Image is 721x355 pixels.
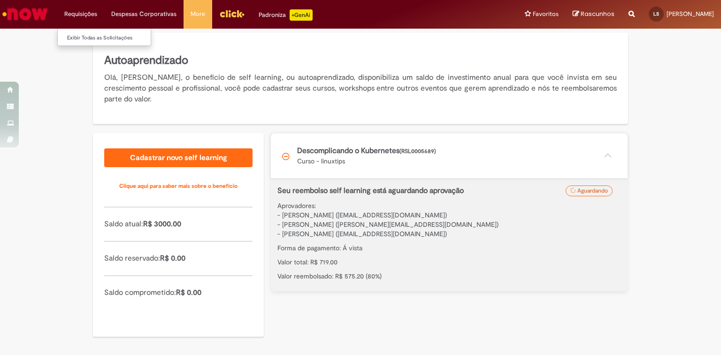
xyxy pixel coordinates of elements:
p: Valor total: R$ 719.00 [277,257,621,267]
a: Exibir Todas as Solicitações [58,33,161,43]
span: LS [653,11,659,17]
p: Seu reembolso self learning está aguardando aprovação [277,185,572,196]
p: Saldo reservado: [104,253,253,264]
p: Olá, [PERSON_NAME], o benefício de self learning, ou autoaprendizado, disponibiliza um saldo de i... [104,72,617,105]
spam: - [PERSON_NAME] ([EMAIL_ADDRESS][DOMAIN_NAME]) [277,211,447,219]
span: Favoritos [533,9,559,19]
span: R$ 0.00 [176,288,201,297]
span: Aguardando [577,187,608,194]
spam: - [PERSON_NAME] ([EMAIL_ADDRESS][DOMAIN_NAME]) [277,230,447,238]
span: Despesas Corporativas [111,9,176,19]
img: ServiceNow [1,5,49,23]
span: Rascunhos [581,9,614,18]
p: Saldo comprometido: [104,287,253,298]
span: Requisições [64,9,97,19]
img: click_logo_yellow_360x200.png [219,7,245,21]
spam: - [PERSON_NAME] ([PERSON_NAME][EMAIL_ADDRESS][DOMAIN_NAME]) [277,220,499,229]
span: [PERSON_NAME] [667,10,714,18]
span: R$ 3000.00 [143,219,181,229]
a: Cadastrar novo self learning [104,148,253,167]
span: More [191,9,205,19]
p: Aprovadores: [277,201,621,239]
a: Rascunhos [573,10,614,19]
p: Forma de pagamento: Á vista [277,243,621,253]
ul: Requisições [57,28,151,46]
div: Padroniza [259,9,313,21]
h5: Autoaprendizado [104,53,617,69]
a: Clique aqui para saber mais sobre o benefício [104,177,253,195]
p: +GenAi [290,9,313,21]
span: R$ 0.00 [160,254,185,263]
p: Saldo atual: [104,219,253,230]
p: Valor reembolsado: R$ 575.20 (80%) [277,271,621,281]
